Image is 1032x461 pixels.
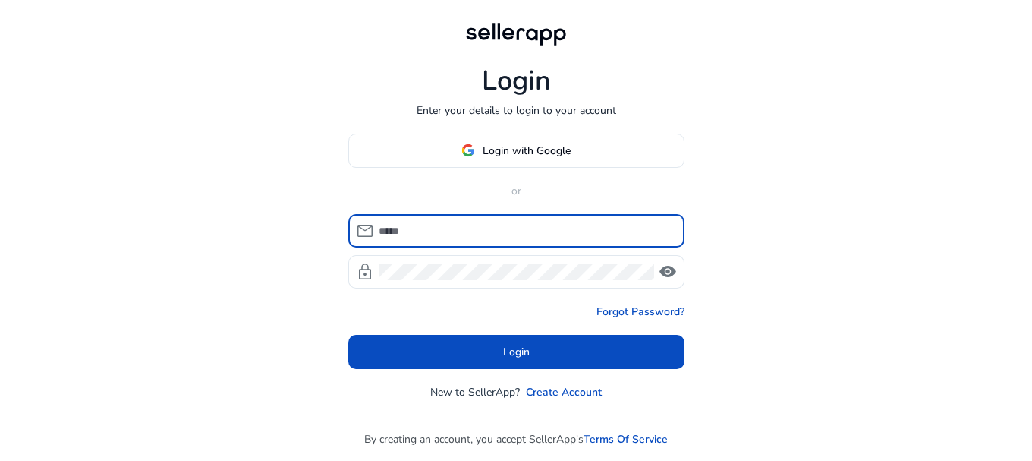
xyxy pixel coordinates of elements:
[503,344,530,360] span: Login
[348,183,684,199] p: or
[482,65,551,97] h1: Login
[526,384,602,400] a: Create Account
[356,263,374,281] span: lock
[417,103,616,118] p: Enter your details to login to your account
[356,222,374,240] span: mail
[596,304,684,320] a: Forgot Password?
[584,431,668,447] a: Terms Of Service
[348,335,684,369] button: Login
[461,144,475,157] img: google-logo.svg
[483,143,571,159] span: Login with Google
[348,134,684,168] button: Login with Google
[659,263,677,281] span: visibility
[430,384,520,400] p: New to SellerApp?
